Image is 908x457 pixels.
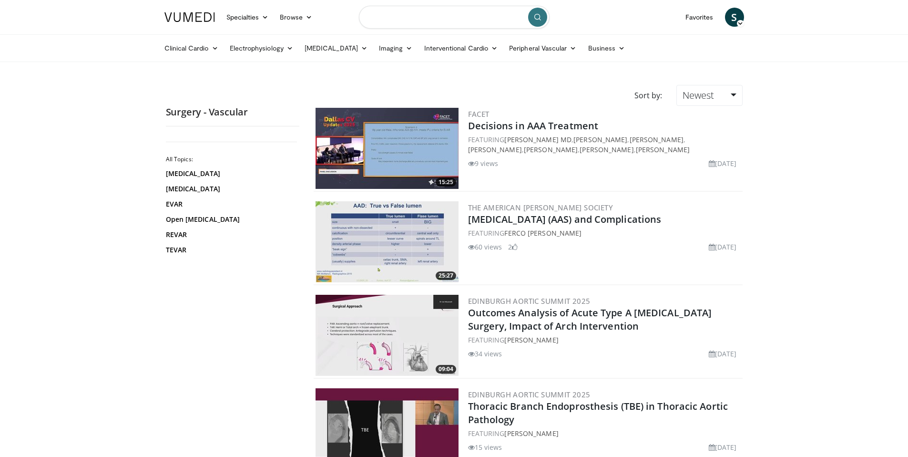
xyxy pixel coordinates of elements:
a: 15:25 [316,108,459,189]
h2: Surgery - Vascular [166,106,299,118]
div: Sort by: [627,85,669,106]
a: [PERSON_NAME] Md [504,135,571,144]
a: [PERSON_NAME] [630,135,684,144]
a: [PERSON_NAME] [636,145,690,154]
a: Favorites [680,8,719,27]
a: Specialties [221,8,275,27]
a: Outcomes Analysis of Acute Type A [MEDICAL_DATA] Surgery, Impact of Arch Intervention [468,306,712,332]
h2: All Topics: [166,156,297,163]
div: FEATURING , , , , , , [468,135,741,155]
a: Interventional Cardio [418,39,504,58]
a: Ferco [PERSON_NAME] [504,228,582,238]
input: Search topics, interventions [359,6,550,29]
li: [DATE] [709,158,737,168]
li: [DATE] [709,442,737,452]
a: [PERSON_NAME] [524,145,578,154]
a: FACET [468,109,490,119]
li: 15 views [468,442,502,452]
li: 34 views [468,349,502,359]
a: Edinburgh Aortic Summit 2025 [468,390,591,399]
span: 25:27 [436,271,456,280]
a: REVAR [166,230,295,239]
div: FEATURING [468,228,741,238]
li: [DATE] [709,242,737,252]
a: Peripheral Vascular [503,39,582,58]
div: FEATURING [468,335,741,345]
span: Newest [683,89,714,102]
a: [PERSON_NAME] [468,145,522,154]
li: 2 [508,242,518,252]
a: Decisions in AAA Treatment [468,119,599,132]
a: Edinburgh Aortic Summit 2025 [468,296,591,306]
div: FEATURING [468,428,741,438]
a: [PERSON_NAME] [504,429,558,438]
img: 26a9dba5-2163-41b9-a54c-4b62980f7073.300x170_q85_crop-smart_upscale.jpg [316,295,459,376]
a: Electrophysiology [224,39,299,58]
a: Thoracic Branch Endoprosthesis (TBE) in Thoracic Aortic Pathology [468,400,728,426]
a: S [725,8,744,27]
img: 6ccc95e5-92fb-4556-ac88-59144b238c7c.300x170_q85_crop-smart_upscale.jpg [316,201,459,282]
a: [MEDICAL_DATA] [299,39,373,58]
li: 9 views [468,158,499,168]
a: [MEDICAL_DATA] [166,184,295,194]
a: Imaging [373,39,418,58]
a: The American [PERSON_NAME] Society [468,203,613,212]
a: [PERSON_NAME] [573,135,627,144]
a: TEVAR [166,245,295,255]
a: 09:04 [316,295,459,376]
a: [MEDICAL_DATA] (AAS) and Complications [468,213,662,226]
li: [DATE] [709,349,737,359]
a: Browse [274,8,318,27]
a: 25:27 [316,201,459,282]
a: Business [582,39,631,58]
a: Open [MEDICAL_DATA] [166,215,295,224]
img: VuMedi Logo [164,12,215,22]
a: Newest [676,85,742,106]
a: Clinical Cardio [159,39,224,58]
span: 15:25 [436,178,456,187]
a: EVAR [166,199,295,209]
img: 2f4b04d7-8770-4569-845d-59240dd713d1.300x170_q85_crop-smart_upscale.jpg [316,108,459,189]
a: [PERSON_NAME] [504,335,558,344]
li: 60 views [468,242,502,252]
a: [MEDICAL_DATA] [166,169,295,178]
a: [PERSON_NAME] [580,145,633,154]
span: 09:04 [436,365,456,374]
